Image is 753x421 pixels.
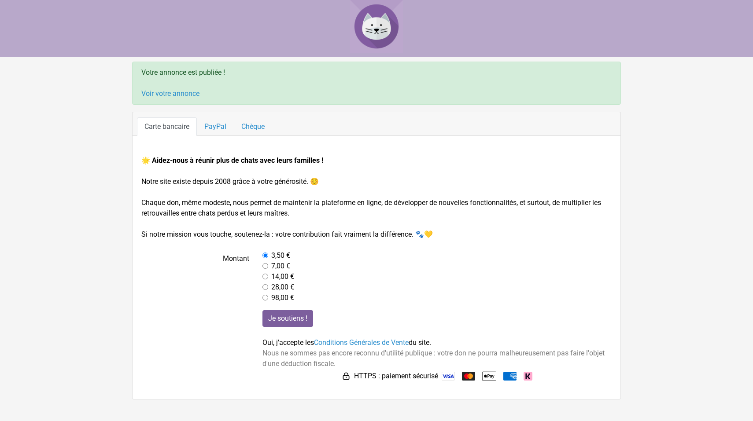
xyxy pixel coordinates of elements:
img: Apple Pay [482,369,496,383]
a: Conditions Générales de Vente [314,338,409,347]
img: Mastercard [462,372,475,381]
label: 14,00 € [271,271,294,282]
label: Montant [135,250,256,303]
label: 98,00 € [271,293,294,303]
label: 7,00 € [271,261,290,271]
span: Oui, j'accepte les du site. [262,338,431,347]
label: 28,00 € [271,282,294,293]
span: Nous ne sommes pas encore reconnu d'utilité publique : votre don ne pourra malheureusement pas fa... [262,349,605,368]
input: Je soutiens ! [262,310,313,327]
img: Klarna [524,372,532,381]
a: Voir votre annonce [141,89,199,98]
label: 3,50 € [271,250,290,261]
img: Visa [442,372,455,381]
strong: 🌟 Aidez-nous à réunir plus de chats avec leurs familles ! [141,156,323,165]
a: Carte bancaire [137,117,197,136]
a: PayPal [197,117,234,136]
form: Notre site existe depuis 2008 grâce à votre générosité. ☺️ Chaque don, même modeste, nous permet ... [141,155,612,383]
img: American Express [503,372,517,381]
img: HTTPS : paiement sécurisé [342,372,351,381]
div: Votre annonce est publiée ! [132,62,621,105]
a: Chèque [234,117,272,136]
span: HTTPS : paiement sécurisé [354,371,438,381]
